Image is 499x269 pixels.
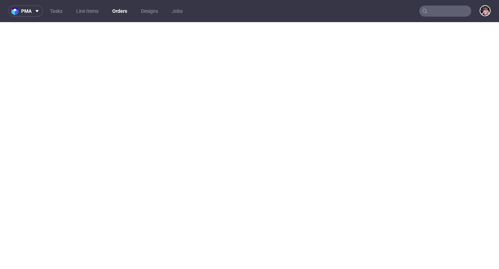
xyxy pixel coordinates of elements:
a: Orders [108,6,131,17]
img: Aleks Ziemkowski [480,6,490,16]
a: Tasks [46,6,67,17]
span: pma [21,9,32,13]
a: Line Items [72,6,103,17]
button: pma [8,6,43,17]
a: Jobs [168,6,187,17]
img: logo [11,7,21,15]
a: Designs [137,6,162,17]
